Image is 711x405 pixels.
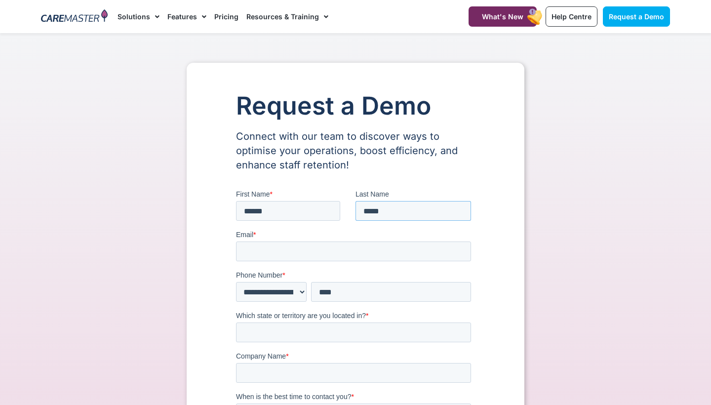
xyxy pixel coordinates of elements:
[546,6,597,27] a: Help Centre
[236,129,475,172] p: Connect with our team to discover ways to optimise your operations, boost efficiency, and enhance...
[603,6,670,27] a: Request a Demo
[11,380,211,388] span: I'm a new NDIS provider or I'm about to set up my NDIS business
[2,393,8,399] input: I have an existing NDIS business and need software to operate better
[609,12,664,21] span: Request a Demo
[2,381,8,387] input: I'm a new NDIS provider or I'm about to set up my NDIS business
[469,6,537,27] a: What's New
[552,12,592,21] span: Help Centre
[236,92,475,120] h1: Request a Demo
[482,12,523,21] span: What's New
[11,393,224,401] span: I have an existing NDIS business and need software to operate better
[119,1,153,9] span: Last Name
[41,9,108,24] img: CareMaster Logo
